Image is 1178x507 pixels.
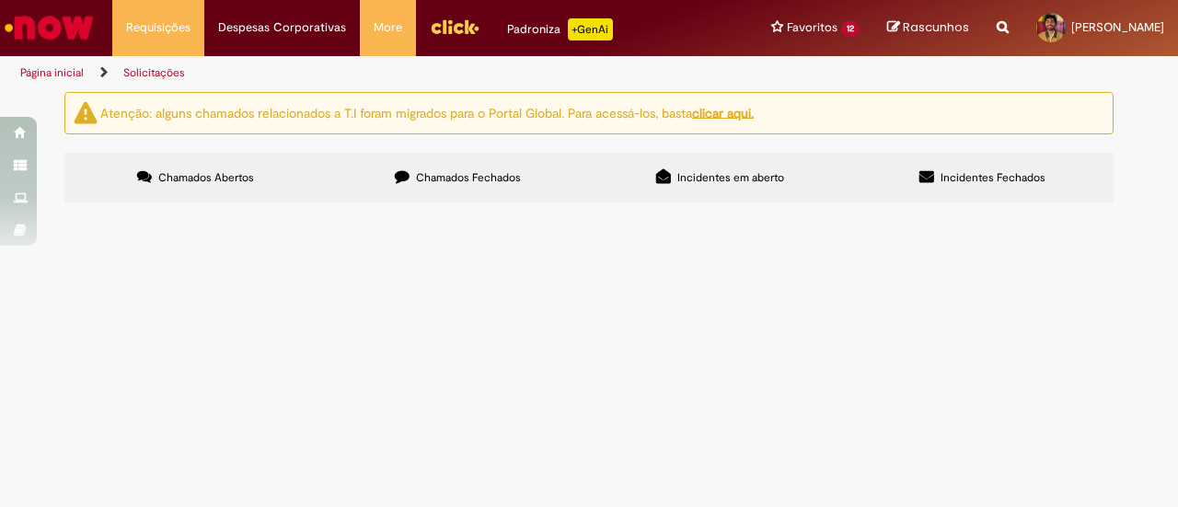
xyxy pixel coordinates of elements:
[787,18,837,37] span: Favoritos
[430,13,479,40] img: click_logo_yellow_360x200.png
[841,21,860,37] span: 12
[507,18,613,40] div: Padroniza
[677,170,784,185] span: Incidentes em aberto
[887,19,969,37] a: Rascunhos
[941,170,1045,185] span: Incidentes Fechados
[374,18,402,37] span: More
[903,18,969,36] span: Rascunhos
[692,104,754,121] a: clicar aqui.
[14,56,771,90] ul: Trilhas de página
[1071,19,1164,35] span: [PERSON_NAME]
[158,170,254,185] span: Chamados Abertos
[100,104,754,121] ng-bind-html: Atenção: alguns chamados relacionados a T.I foram migrados para o Portal Global. Para acessá-los,...
[2,9,97,46] img: ServiceNow
[20,65,84,80] a: Página inicial
[126,18,191,37] span: Requisições
[123,65,185,80] a: Solicitações
[218,18,346,37] span: Despesas Corporativas
[568,18,613,40] p: +GenAi
[416,170,521,185] span: Chamados Fechados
